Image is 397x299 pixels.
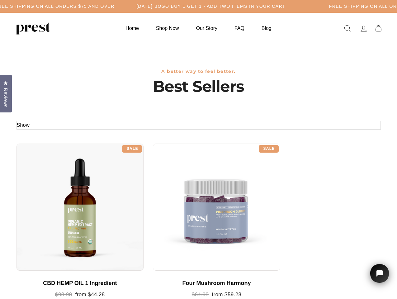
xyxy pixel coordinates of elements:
[192,292,209,297] span: $64.98
[2,88,10,107] span: Reviews
[118,22,147,34] a: Home
[254,22,279,34] a: Blog
[259,145,279,153] div: Sale
[227,22,252,34] a: FAQ
[159,292,274,298] div: from $59.28
[122,145,142,153] div: Sale
[55,292,72,297] span: $98.98
[17,121,30,129] button: Show
[362,255,397,299] iframe: Tidio Chat
[17,77,381,96] h1: Best Sellers
[159,280,274,287] div: Four Mushroom Harmony
[17,69,381,74] h3: A better way to feel better.
[23,280,138,287] div: CBD HEMP OIL 1 Ingredient
[16,22,50,35] img: PREST ORGANICS
[136,4,286,9] h5: [DATE] BOGO BUY 1 GET 1 - ADD TWO ITEMS IN YOUR CART
[188,22,225,34] a: Our Story
[118,22,279,34] ul: Primary
[148,22,187,34] a: Shop Now
[23,292,138,298] div: from $44.28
